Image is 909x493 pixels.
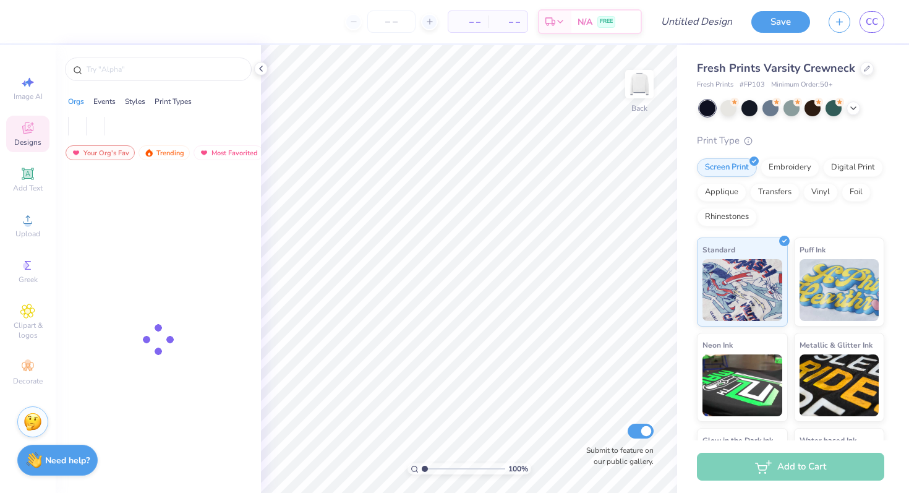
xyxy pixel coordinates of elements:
div: Embroidery [761,158,819,177]
span: Greek [19,275,38,285]
span: Designs [14,137,41,147]
input: Try "Alpha" [85,63,244,75]
img: most_fav.gif [199,148,209,157]
div: Vinyl [803,183,838,202]
span: Upload [15,229,40,239]
span: Neon Ink [702,338,733,351]
img: Standard [702,259,782,321]
img: most_fav.gif [71,148,81,157]
span: Fresh Prints [697,80,733,90]
div: Most Favorited [194,145,263,160]
span: CC [866,15,878,29]
img: Back [627,72,652,96]
img: Neon Ink [702,354,782,416]
span: Decorate [13,376,43,386]
span: Puff Ink [800,243,826,256]
img: Puff Ink [800,259,879,321]
div: Applique [697,183,746,202]
div: Digital Print [823,158,883,177]
img: Metallic & Glitter Ink [800,354,879,416]
div: Rhinestones [697,208,757,226]
div: Transfers [750,183,800,202]
a: CC [860,11,884,33]
span: Image AI [14,92,43,101]
button: Save [751,11,810,33]
span: Glow in the Dark Ink [702,434,773,447]
label: Submit to feature on our public gallery. [579,445,654,467]
div: Styles [125,96,145,107]
input: – – [367,11,416,33]
img: trending.gif [144,148,154,157]
div: Print Types [155,96,192,107]
div: Foil [842,183,871,202]
span: Metallic & Glitter Ink [800,338,873,351]
div: Your Org's Fav [66,145,135,160]
div: Events [93,96,116,107]
span: – – [495,15,520,28]
span: – – [456,15,480,28]
span: Minimum Order: 50 + [771,80,833,90]
span: FREE [600,17,613,26]
span: Clipart & logos [6,320,49,340]
strong: Need help? [45,455,90,466]
span: 100 % [508,463,528,474]
span: N/A [578,15,592,28]
span: Water based Ink [800,434,856,447]
div: Print Type [697,134,884,148]
div: Trending [139,145,190,160]
span: Standard [702,243,735,256]
div: Back [631,103,647,114]
div: Orgs [68,96,84,107]
input: Untitled Design [651,9,742,34]
span: Fresh Prints Varsity Crewneck [697,61,855,75]
span: Add Text [13,183,43,193]
span: # FP103 [740,80,765,90]
div: Screen Print [697,158,757,177]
